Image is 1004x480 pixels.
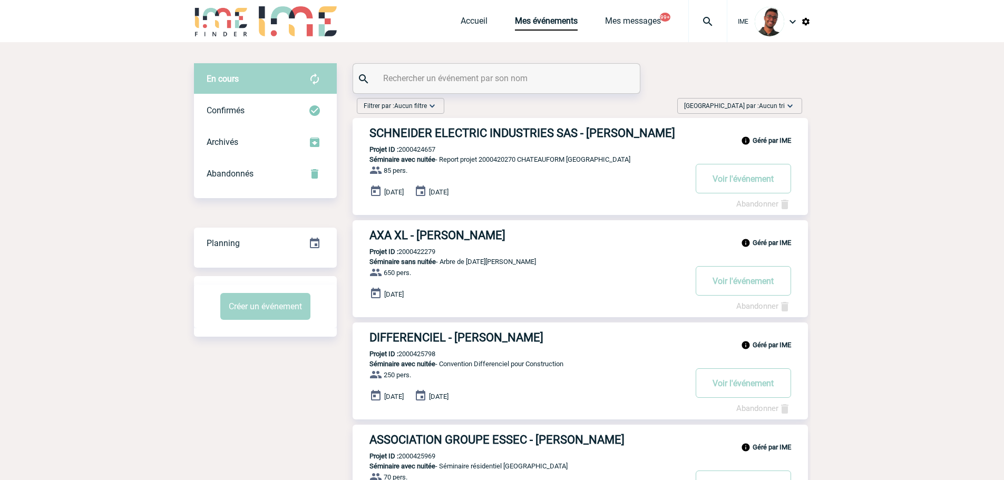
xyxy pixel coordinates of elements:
[194,228,337,259] div: Retrouvez ici tous vos événements organisés par date et état d'avancement
[696,266,791,296] button: Voir l'événement
[660,13,670,22] button: 99+
[194,158,337,190] div: Retrouvez ici tous vos événements annulés
[753,239,791,247] b: Géré par IME
[384,393,404,400] span: [DATE]
[384,188,404,196] span: [DATE]
[207,238,240,248] span: Planning
[696,164,791,193] button: Voir l'événement
[753,341,791,349] b: Géré par IME
[736,301,791,311] a: Abandonner
[684,101,785,111] span: [GEOGRAPHIC_DATA] par :
[353,331,808,344] a: DIFFERENCIEL - [PERSON_NAME]
[369,331,686,344] h3: DIFFERENCIEL - [PERSON_NAME]
[353,360,686,368] p: - Convention Differenciel pour Construction
[381,71,615,86] input: Rechercher un événement par son nom
[369,258,436,266] span: Séminaire sans nuitée
[427,101,437,111] img: baseline_expand_more_white_24dp-b.png
[736,404,791,413] a: Abandonner
[220,293,310,320] button: Créer un événement
[515,16,578,31] a: Mes événements
[741,238,750,248] img: info_black_24dp.svg
[696,368,791,398] button: Voir l'événement
[605,16,661,31] a: Mes messages
[194,63,337,95] div: Retrouvez ici tous vos évènements avant confirmation
[353,350,435,358] p: 2000425798
[353,126,808,140] a: SCHNEIDER ELECTRIC INDUSTRIES SAS - [PERSON_NAME]
[384,290,404,298] span: [DATE]
[461,16,488,31] a: Accueil
[353,229,808,242] a: AXA XL - [PERSON_NAME]
[364,101,427,111] span: Filtrer par :
[207,105,245,115] span: Confirmés
[384,371,411,379] span: 250 pers.
[194,126,337,158] div: Retrouvez ici tous les événements que vous avez décidé d'archiver
[753,443,791,451] b: Géré par IME
[429,393,449,400] span: [DATE]
[207,137,238,147] span: Archivés
[741,340,750,350] img: info_black_24dp.svg
[194,227,337,258] a: Planning
[759,102,785,110] span: Aucun tri
[753,136,791,144] b: Géré par IME
[741,443,750,452] img: info_black_24dp.svg
[394,102,427,110] span: Aucun filtre
[353,155,686,163] p: - Report projet 2000420270 CHATEAUFORM [GEOGRAPHIC_DATA]
[738,18,748,25] span: IME
[353,248,435,256] p: 2000422279
[353,452,435,460] p: 2000425969
[369,229,686,242] h3: AXA XL - [PERSON_NAME]
[353,258,686,266] p: - Arbre de [DATE][PERSON_NAME]
[369,155,435,163] span: Séminaire avec nuitée
[207,74,239,84] span: En cours
[369,145,398,153] b: Projet ID :
[384,166,407,174] span: 85 pers.
[736,199,791,209] a: Abandonner
[369,350,398,358] b: Projet ID :
[369,433,686,446] h3: ASSOCIATION GROUPE ESSEC - [PERSON_NAME]
[353,145,435,153] p: 2000424657
[369,452,398,460] b: Projet ID :
[207,169,254,179] span: Abandonnés
[785,101,795,111] img: baseline_expand_more_white_24dp-b.png
[741,136,750,145] img: info_black_24dp.svg
[194,6,249,36] img: IME-Finder
[755,7,784,36] img: 124970-0.jpg
[369,126,686,140] h3: SCHNEIDER ELECTRIC INDUSTRIES SAS - [PERSON_NAME]
[429,188,449,196] span: [DATE]
[353,462,686,470] p: - Séminaire résidentiel [GEOGRAPHIC_DATA]
[369,462,435,470] span: Séminaire avec nuitée
[353,433,808,446] a: ASSOCIATION GROUPE ESSEC - [PERSON_NAME]
[384,269,411,277] span: 650 pers.
[369,248,398,256] b: Projet ID :
[369,360,435,368] span: Séminaire avec nuitée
